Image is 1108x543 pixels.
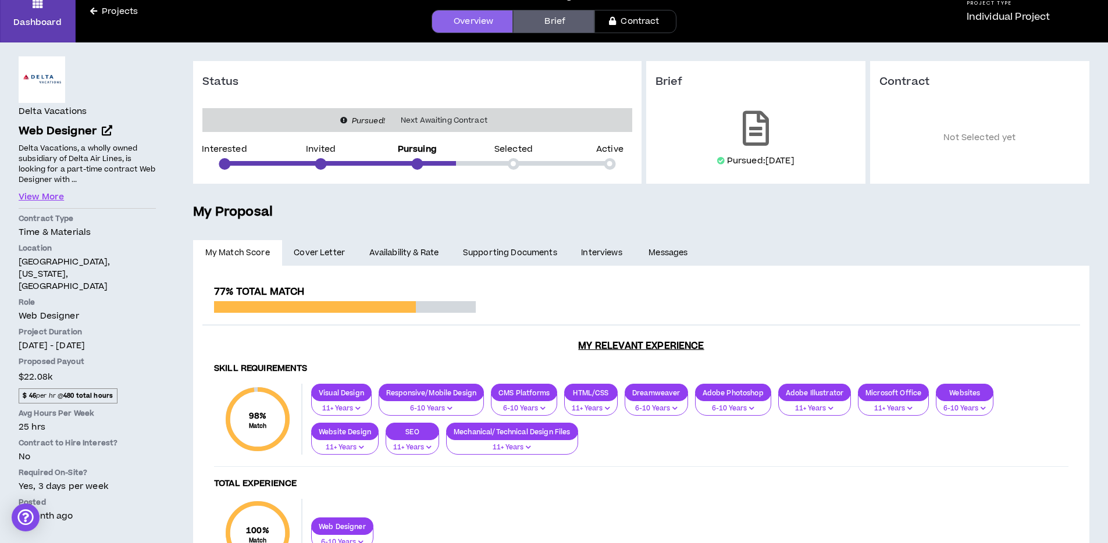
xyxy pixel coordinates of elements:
[319,442,371,453] p: 11+ Years
[19,340,156,352] p: [DATE] - [DATE]
[19,105,87,118] h4: Delta Vacations
[432,10,513,33] a: Overview
[967,10,1050,24] p: Individual Project
[379,394,484,416] button: 6-10 Years
[19,356,156,367] p: Proposed Payout
[312,522,373,531] p: Web Designer
[13,16,62,28] p: Dashboard
[214,363,1068,374] h4: Skill Requirements
[19,480,156,492] p: Yes, 3 days per week
[695,394,771,416] button: 6-10 Years
[865,403,921,414] p: 11+ Years
[637,240,703,266] a: Messages
[246,524,269,537] span: 100 %
[319,403,364,414] p: 11+ Years
[858,388,928,397] p: Microsoft Office
[879,75,1080,89] h3: Contract
[386,403,476,414] p: 6-10 Years
[19,421,156,433] p: 25 hrs
[193,202,1089,222] h5: My Proposal
[19,213,156,224] p: Contract Type
[943,403,986,414] p: 6-10 Years
[778,394,851,416] button: 11+ Years
[498,403,550,414] p: 6-10 Years
[594,10,676,33] a: Contract
[19,408,156,419] p: Avg Hours Per Week
[19,369,52,385] span: $22.08k
[393,442,432,453] p: 11+ Years
[19,256,156,292] p: [GEOGRAPHIC_DATA], [US_STATE], [GEOGRAPHIC_DATA]
[312,388,371,397] p: Visual Design
[19,497,156,508] p: Posted
[19,467,156,478] p: Required On-Site?
[249,422,267,430] small: Match
[727,155,795,167] p: Pursued: [DATE]
[19,191,64,203] button: View More
[19,226,156,238] p: Time & Materials
[572,403,610,414] p: 11+ Years
[311,394,372,416] button: 11+ Years
[696,388,771,397] p: Adobe Photoshop
[398,145,437,153] p: Pursuing
[19,451,156,463] p: No
[19,438,156,448] p: Contract to Hire Interest?
[214,478,1068,490] h4: Total Experience
[19,510,156,522] p: a month ago
[786,403,843,414] p: 11+ Years
[202,75,257,89] h3: Status
[491,388,557,397] p: CMS Platforms
[454,442,571,453] p: 11+ Years
[19,388,117,403] span: per hr @
[19,142,156,186] p: Delta Vacations, a wholly owned subsidiary of Delta Air Lines, is looking for a part-time contrac...
[312,427,378,436] p: Website Design
[19,123,156,140] a: Web Designer
[19,243,156,253] p: Location
[19,327,156,337] p: Project Duration
[596,145,624,153] p: Active
[451,240,569,266] a: Supporting Documents
[306,145,336,153] p: Invited
[936,394,993,416] button: 6-10 Years
[12,503,40,531] div: Open Intercom Messenger
[569,240,637,266] a: Interviews
[632,403,681,414] p: 6-10 Years
[936,388,993,397] p: Websites
[63,391,113,400] strong: 480 total hours
[202,340,1080,352] h3: My Relevant Experience
[386,433,439,455] button: 11+ Years
[779,388,850,397] p: Adobe Illustrator
[625,394,688,416] button: 6-10 Years
[394,115,494,126] span: Next Awaiting Contract
[249,410,267,422] span: 98 %
[19,310,79,322] span: Web Designer
[494,145,533,153] p: Selected
[294,247,345,259] span: Cover Letter
[625,388,687,397] p: Dreamweaver
[19,123,97,139] span: Web Designer
[879,106,1080,170] p: Not Selected yet
[513,10,594,33] a: Brief
[386,427,439,436] p: SEO
[655,75,856,89] h3: Brief
[193,240,282,266] a: My Match Score
[379,388,483,397] p: Responsive/Mobile Design
[565,388,617,397] p: HTML/CSS
[446,433,578,455] button: 11+ Years
[19,297,156,308] p: Role
[564,394,618,416] button: 11+ Years
[352,116,385,126] i: Pursued!
[76,5,152,18] a: Projects
[703,403,764,414] p: 6-10 Years
[311,433,379,455] button: 11+ Years
[858,394,929,416] button: 11+ Years
[23,391,36,400] strong: $ 46
[357,240,451,266] a: Availability & Rate
[202,145,247,153] p: Interested
[214,285,304,299] span: 77% Total Match
[447,427,578,436] p: Mechanical/Technical Design Files
[491,394,557,416] button: 6-10 Years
